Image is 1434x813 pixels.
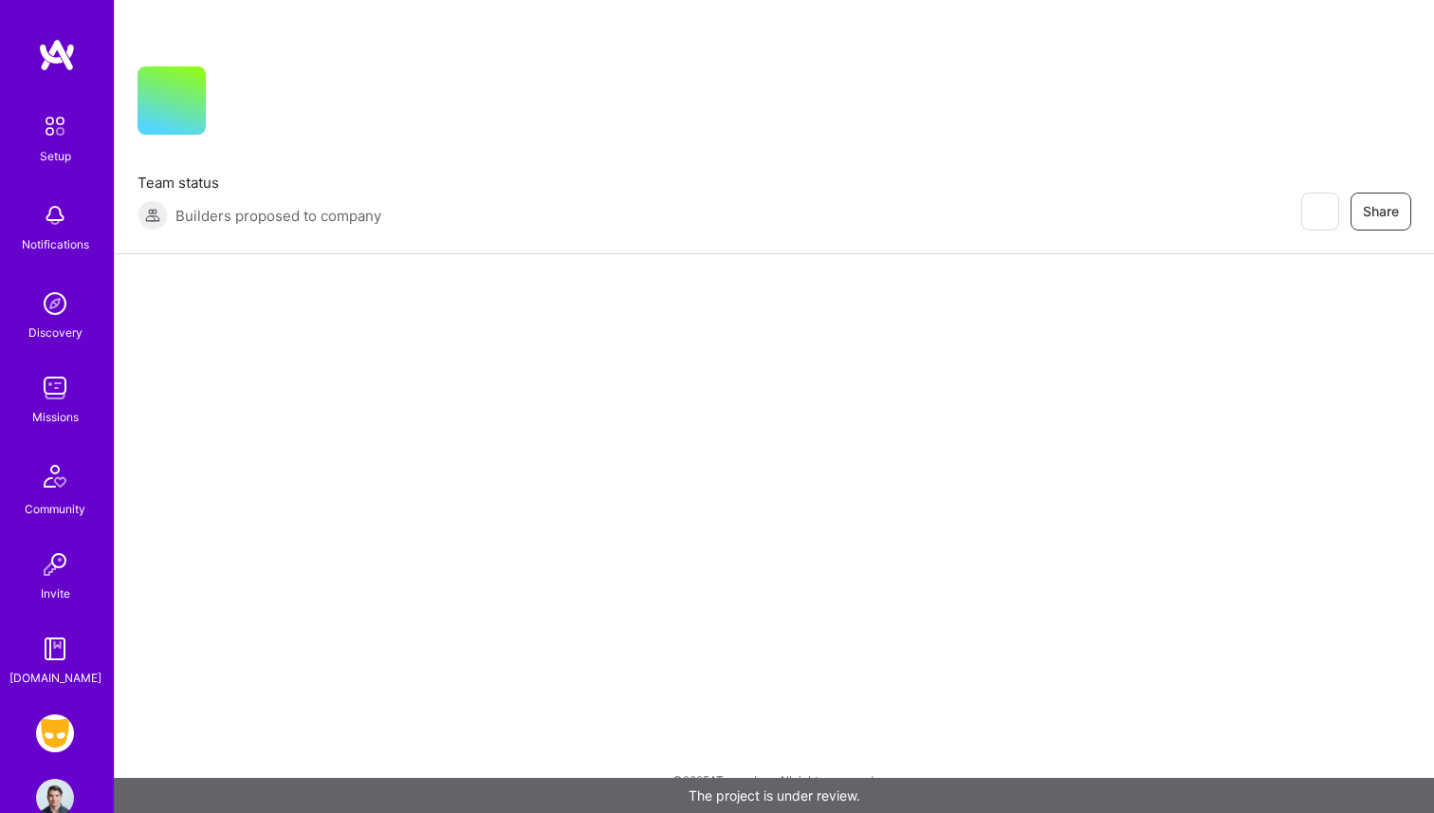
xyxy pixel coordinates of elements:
div: The project is under review. [114,778,1434,813]
div: Discovery [28,323,83,342]
a: Grindr: Mobile + BE + Cloud [31,714,79,752]
div: Missions [32,407,79,427]
div: Invite [41,583,70,603]
img: bell [36,196,74,234]
img: guide book [36,630,74,668]
div: [DOMAIN_NAME] [9,668,101,688]
img: Builders proposed to company [138,200,168,231]
img: Invite [36,545,74,583]
div: Community [25,499,85,519]
img: setup [35,106,75,146]
img: discovery [36,285,74,323]
img: logo [38,38,76,72]
img: Grindr: Mobile + BE + Cloud [36,714,74,752]
div: Setup [40,146,71,166]
span: Builders proposed to company [175,206,381,226]
span: Share [1363,202,1399,221]
img: teamwork [36,369,74,407]
i: icon EyeClosed [1312,204,1327,219]
i: icon CompanyGray [229,97,244,112]
div: Notifications [22,234,89,254]
span: Team status [138,173,381,193]
button: Share [1351,193,1411,231]
img: Community [32,453,78,499]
